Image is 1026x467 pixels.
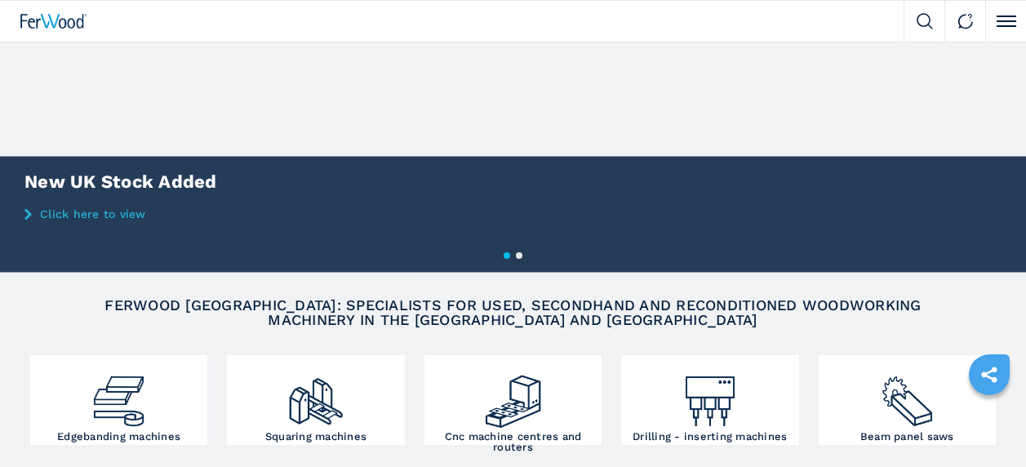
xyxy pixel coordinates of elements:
[860,431,954,442] h3: Beam panel saws
[286,359,346,431] img: squadratrici_2.png
[681,359,740,431] img: foratrici_inseritrici_2.png
[30,355,207,445] a: Edgebanding machines
[819,355,996,445] a: Beam panel saws
[969,354,1010,395] a: sharethis
[516,252,522,259] button: 2
[20,14,87,29] img: Ferwood
[483,359,543,431] img: centro_di_lavoro_cnc_2.png
[877,359,937,431] img: sezionatrici_2.png
[504,252,510,259] button: 1
[227,355,404,445] a: Squaring machines
[57,431,180,442] h3: Edgebanding machines
[917,13,933,29] img: Search
[633,431,787,442] h3: Drilling - inserting machines
[957,13,974,29] img: Contact us
[424,355,602,445] a: Cnc machine centres and routers
[89,359,149,431] img: bordatrici_1.png
[985,1,1026,42] button: Click to toggle menu
[69,298,956,327] h2: FERWOOD [GEOGRAPHIC_DATA]: SPECIALISTS FOR USED, SECONDHAND AND RECONDITIONED WOODWORKING MACHINE...
[621,355,798,445] a: Drilling - inserting machines
[265,431,366,442] h3: Squaring machines
[429,431,597,452] h3: Cnc machine centres and routers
